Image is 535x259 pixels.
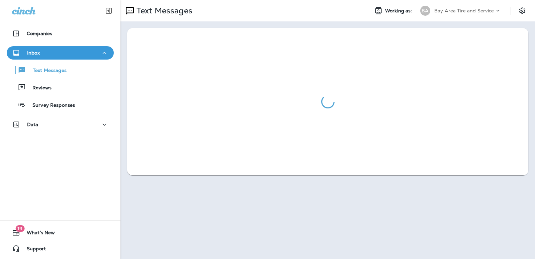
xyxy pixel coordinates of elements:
button: Survey Responses [7,98,114,112]
span: Working as: [385,8,414,14]
button: Text Messages [7,63,114,77]
button: Collapse Sidebar [99,4,118,17]
p: Text Messages [134,6,192,16]
button: Support [7,242,114,255]
p: Bay Area Tire and Service [434,8,494,13]
button: Data [7,118,114,131]
button: 19What's New [7,226,114,239]
p: Inbox [27,50,40,56]
button: Reviews [7,80,114,94]
div: BA [420,6,430,16]
span: Support [20,246,46,254]
p: Text Messages [26,68,67,74]
span: 19 [15,225,24,232]
p: Reviews [26,85,52,91]
p: Companies [27,31,52,36]
button: Settings [516,5,528,17]
p: Survey Responses [26,102,75,109]
span: What's New [20,230,55,238]
p: Data [27,122,38,127]
button: Inbox [7,46,114,60]
button: Companies [7,27,114,40]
